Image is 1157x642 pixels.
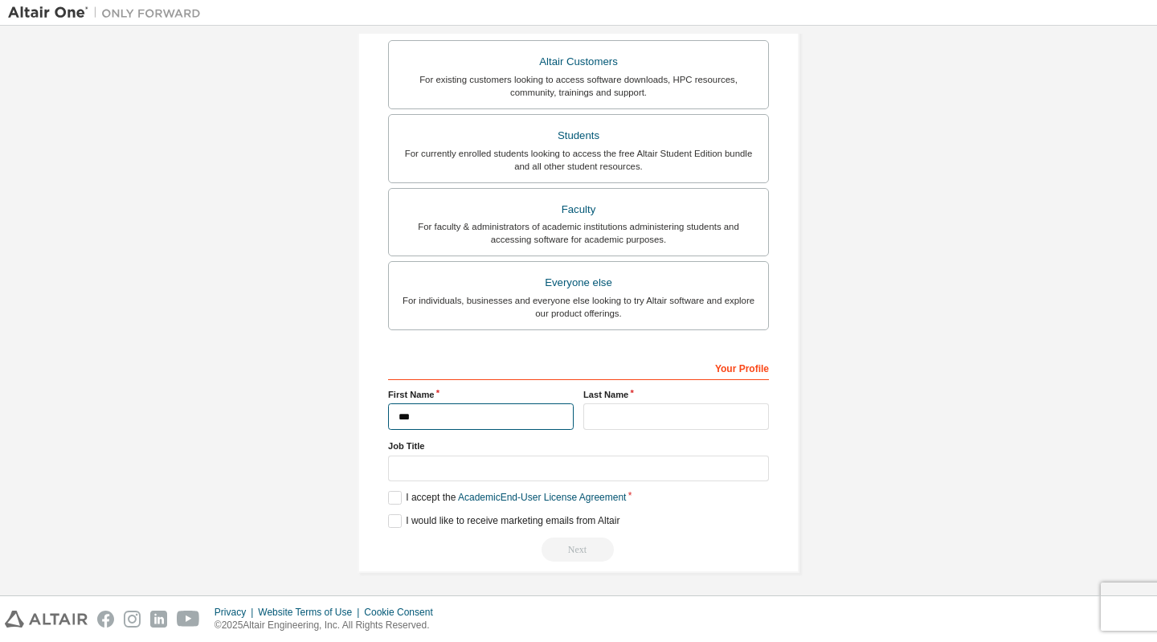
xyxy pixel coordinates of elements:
div: Everyone else [399,272,758,294]
a: Academic End-User License Agreement [458,492,626,503]
div: For currently enrolled students looking to access the free Altair Student Edition bundle and all ... [399,147,758,173]
label: I would like to receive marketing emails from Altair [388,514,619,528]
p: © 2025 Altair Engineering, Inc. All Rights Reserved. [215,619,443,632]
div: Altair Customers [399,51,758,73]
img: facebook.svg [97,611,114,628]
img: altair_logo.svg [5,611,88,628]
label: I accept the [388,491,626,505]
div: Faculty [399,198,758,221]
div: For faculty & administrators of academic institutions administering students and accessing softwa... [399,220,758,246]
label: Last Name [583,388,769,401]
img: Altair One [8,5,209,21]
label: Job Title [388,440,769,452]
div: Privacy [215,606,258,619]
img: youtube.svg [177,611,200,628]
div: Cookie Consent [364,606,442,619]
div: Your Profile [388,354,769,380]
div: Read and acccept EULA to continue [388,538,769,562]
img: linkedin.svg [150,611,167,628]
div: Website Terms of Use [258,606,364,619]
div: For individuals, businesses and everyone else looking to try Altair software and explore our prod... [399,294,758,320]
div: Students [399,125,758,147]
img: instagram.svg [124,611,141,628]
label: First Name [388,388,574,401]
div: For existing customers looking to access software downloads, HPC resources, community, trainings ... [399,73,758,99]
